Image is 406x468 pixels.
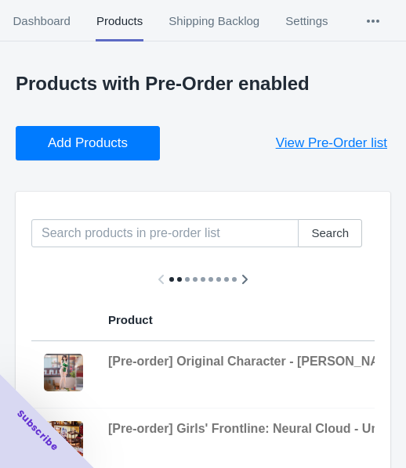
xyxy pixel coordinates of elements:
span: Dashboard [13,1,71,41]
span: Settings [285,1,328,41]
span: Add Products [48,135,128,151]
input: Search products in pre-order list [31,219,299,247]
p: Products with Pre-Order enabled [16,73,390,95]
button: Search [298,219,362,247]
button: View Pre-Order list [257,126,406,160]
span: Subscribe [14,407,61,454]
button: Add Products [16,126,160,160]
button: More tabs [341,1,405,41]
span: Shipping Backlog [169,1,260,41]
span: View Pre-Order list [276,135,387,151]
button: Scroll table right one column [230,265,259,293]
span: Product [108,313,153,326]
span: Products [96,1,143,41]
img: FirstBusiness_MariHanamiyatheGentleShopAssistantillustrationbyPOPQN.jpg [44,354,83,391]
span: Search [311,227,349,239]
